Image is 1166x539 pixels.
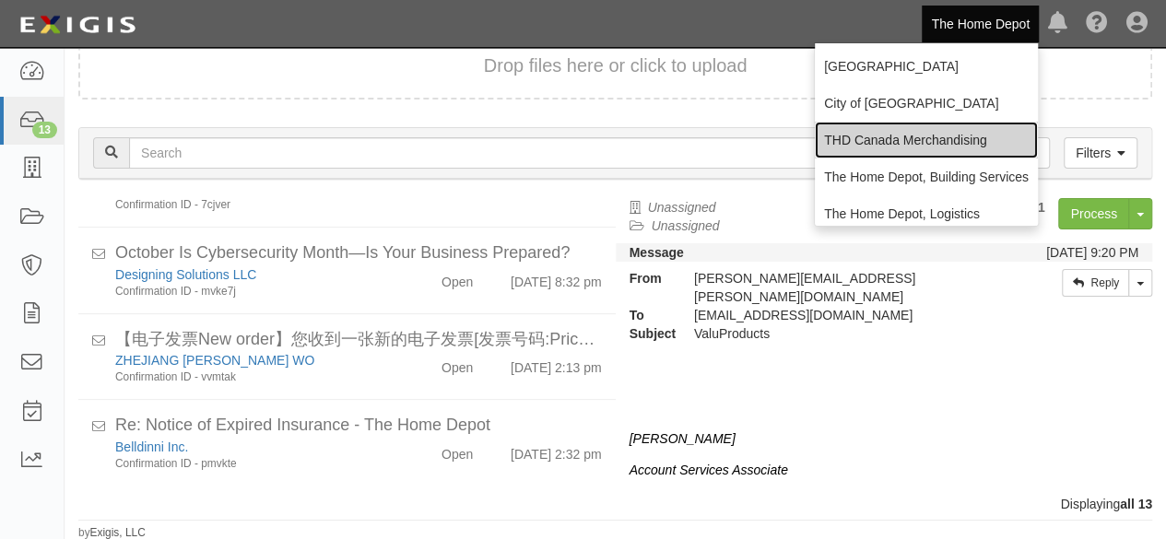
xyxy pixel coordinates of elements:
[90,526,146,539] a: Exigis, LLC
[511,351,602,377] div: [DATE] 2:13 pm
[484,53,748,79] button: Drop files here or click to upload
[1038,200,1045,215] b: 1
[922,6,1039,42] a: The Home Depot
[115,369,387,385] div: Confirmation ID - vvmtak
[115,439,188,454] a: Belldinni Inc.
[815,158,1038,195] a: The Home Depot, Building Services
[32,122,57,138] div: 13
[815,122,1038,158] a: THD Canada Merchandising
[1064,137,1137,169] a: Filters
[511,265,602,291] div: [DATE] 8:32 pm
[115,284,387,299] div: Confirmation ID - mvke7j
[442,438,473,463] div: Open
[680,324,1005,343] div: ValuProducts
[115,353,314,368] a: ZHEJIANG [PERSON_NAME] WO
[630,463,788,477] i: Account Services Associate
[630,431,736,446] i: [PERSON_NAME]
[14,8,141,41] img: logo-5460c22ac91f19d4615b14bd174203de0afe785f0fc80cf4dbbc73dc1793850b.png
[630,245,684,260] strong: Message
[1046,243,1138,262] div: [DATE] 9:20 PM
[648,200,716,215] a: Unassigned
[815,48,1038,85] a: [GEOGRAPHIC_DATA]
[1058,198,1129,229] a: Process
[680,269,1005,306] div: [PERSON_NAME][EMAIL_ADDRESS][PERSON_NAME][DOMAIN_NAME]
[511,438,602,463] div: [DATE] 2:32 pm
[815,195,1038,232] a: The Home Depot, Logistics
[1120,497,1152,511] b: all 13
[115,328,602,352] div: 【电子发票New order】您收到一张新的电子发票[发票号码:Price Items]
[1062,269,1129,297] a: Reply
[680,306,1005,324] div: inbox@thdmerchandising.complianz.com
[442,351,473,377] div: Open
[815,85,1038,122] a: City of [GEOGRAPHIC_DATA]
[442,265,473,291] div: Open
[115,267,256,282] a: Designing Solutions LLC
[115,456,387,472] div: Confirmation ID - pmvkte
[616,269,680,287] strong: From
[65,495,1166,513] div: Displaying
[115,197,387,213] div: Confirmation ID - 7cjver
[115,414,602,438] div: Re: Notice of Expired Insurance - The Home Depot
[1086,13,1108,35] i: Help Center - Complianz
[652,218,720,233] a: Unassigned
[616,324,680,343] strong: Subject
[129,137,878,169] input: Search
[115,241,602,265] div: October Is Cybersecurity Month—Is Your Business Prepared?
[616,306,680,324] strong: To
